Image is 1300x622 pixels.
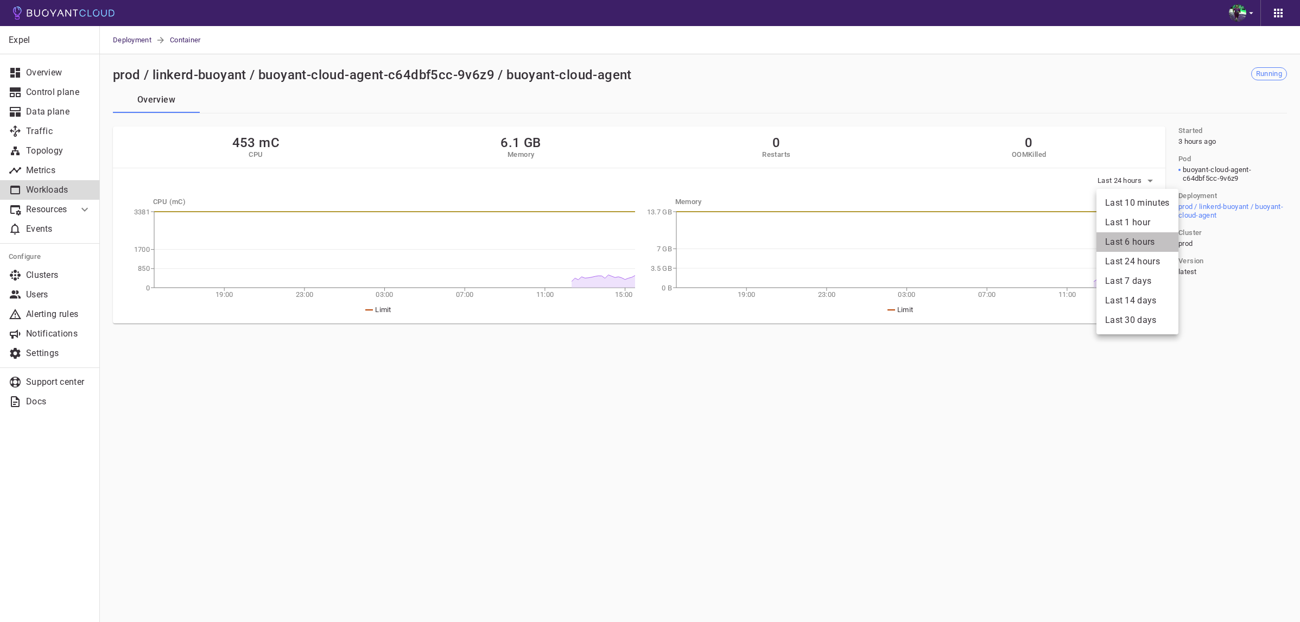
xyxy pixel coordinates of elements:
[1096,193,1178,213] li: Last 10 minutes
[1096,291,1178,310] li: Last 14 days
[1096,213,1178,232] li: Last 1 hour
[1096,310,1178,330] li: Last 30 days
[1096,232,1178,252] li: Last 6 hours
[1096,252,1178,271] li: Last 24 hours
[1096,271,1178,291] li: Last 7 days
